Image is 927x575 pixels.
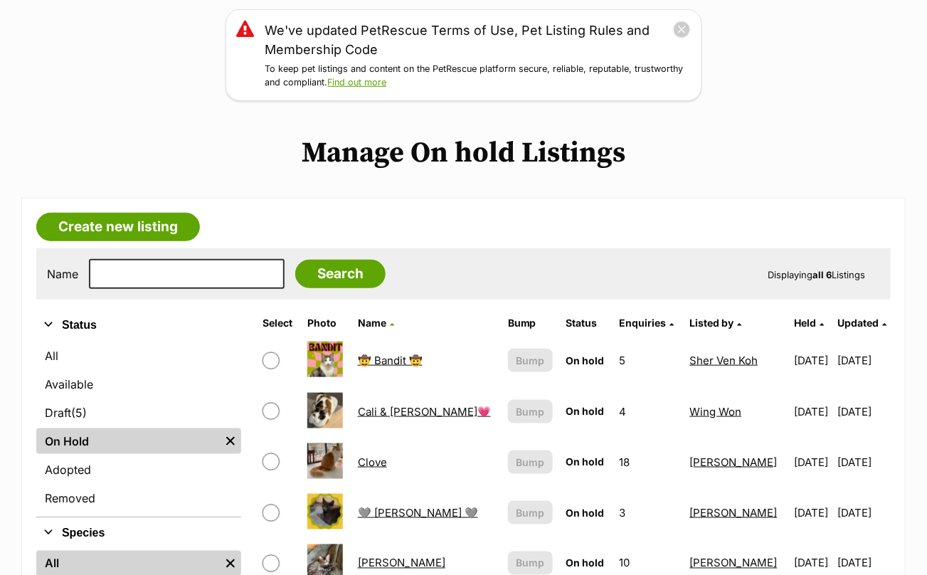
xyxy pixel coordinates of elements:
a: Find out more [328,77,387,88]
span: Bump [517,455,545,470]
th: Status [560,312,612,334]
a: Create new listing [36,213,200,241]
a: Wing Won [690,405,742,418]
a: [PERSON_NAME] [690,556,778,570]
span: Bump [517,556,545,571]
td: [DATE] [789,336,837,385]
a: Clove [358,455,387,469]
a: Sher Ven Koh [690,354,758,367]
span: Updated [838,317,879,329]
a: [PERSON_NAME] [690,506,778,519]
span: translation missing: en.admin.listings.index.attributes.enquiries [619,317,666,329]
td: [DATE] [838,438,889,487]
a: Held [795,317,825,329]
td: 4 [613,387,682,436]
a: We've updated PetRescue Terms of Use, Pet Listing Rules and Membership Code [265,21,673,59]
td: [DATE] [838,336,889,385]
a: Available [36,371,241,397]
a: All [36,343,241,369]
a: [PERSON_NAME] [358,556,445,570]
span: Bump [517,353,545,368]
button: close [673,21,691,38]
a: Removed [36,485,241,511]
a: Enquiries [619,317,674,329]
td: [DATE] [838,488,889,537]
span: (5) [71,404,87,421]
a: On Hold [36,428,220,454]
span: Bump [517,505,545,520]
span: On hold [566,405,604,417]
span: Held [795,317,817,329]
a: 🩶 [PERSON_NAME] 🩶 [358,506,478,519]
button: Bump [508,450,553,474]
strong: all 6 [813,269,832,280]
td: [DATE] [838,387,889,436]
th: Bump [502,312,558,334]
span: On hold [566,507,604,519]
span: On hold [566,557,604,569]
td: 18 [613,438,682,487]
span: Bump [517,404,545,419]
span: Name [358,317,386,329]
div: Status [36,340,241,517]
th: Photo [302,312,351,334]
button: Bump [508,349,553,372]
button: Bump [508,501,553,524]
button: Species [36,524,241,542]
td: [DATE] [789,387,837,436]
a: Cali & [PERSON_NAME]💗 [358,405,491,418]
a: Adopted [36,457,241,482]
span: On hold [566,354,604,366]
button: Bump [508,400,553,423]
td: [DATE] [789,488,837,537]
a: [PERSON_NAME] [690,455,778,469]
td: 5 [613,336,682,385]
a: 🤠 Bandit 🤠 [358,354,423,367]
button: Bump [508,552,553,575]
td: [DATE] [789,438,837,487]
label: Name [47,268,78,280]
span: Listed by [690,317,734,329]
input: Search [295,260,386,288]
span: On hold [566,455,604,468]
a: Name [358,317,394,329]
p: To keep pet listings and content on the PetRescue platform secure, reliable, reputable, trustwort... [265,63,691,90]
button: Status [36,316,241,334]
a: Listed by [690,317,742,329]
a: Draft [36,400,241,426]
th: Select [257,312,300,334]
span: Displaying Listings [768,269,866,280]
a: Updated [838,317,887,329]
td: 3 [613,488,682,537]
a: Remove filter [220,428,241,454]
